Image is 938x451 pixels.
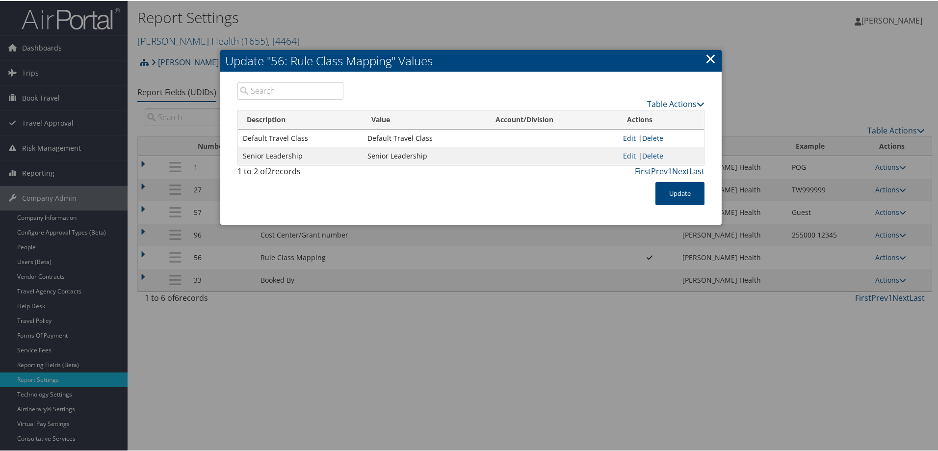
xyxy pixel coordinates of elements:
[651,165,668,176] a: Prev
[618,129,704,146] td: |
[363,129,487,146] td: Default Travel Class
[238,146,363,164] td: Senior Leadership
[668,165,672,176] a: 1
[623,133,636,142] a: Edit
[618,109,704,129] th: Actions
[705,48,716,67] a: ×
[220,49,722,71] h2: Update "56: Rule Class Mapping" Values
[267,165,272,176] span: 2
[655,181,704,204] button: Update
[237,164,343,181] div: 1 to 2 of records
[672,165,689,176] a: Next
[363,109,487,129] th: Value: activate to sort column ascending
[642,150,663,159] a: Delete
[237,81,343,99] input: Search
[635,165,651,176] a: First
[623,150,636,159] a: Edit
[647,98,704,108] a: Table Actions
[487,109,618,129] th: Account/Division: activate to sort column ascending
[618,146,704,164] td: |
[238,109,363,129] th: Description: activate to sort column descending
[363,146,487,164] td: Senior Leadership
[642,133,663,142] a: Delete
[689,165,704,176] a: Last
[238,129,363,146] td: Default Travel Class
